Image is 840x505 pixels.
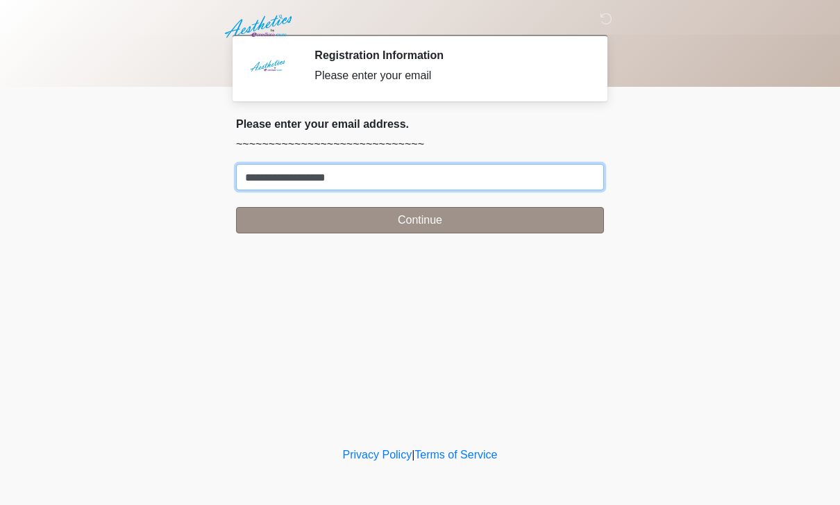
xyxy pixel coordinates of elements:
[314,49,583,62] h2: Registration Information
[236,207,604,233] button: Continue
[343,449,412,461] a: Privacy Policy
[222,10,298,42] img: Aesthetics by Emediate Cure Logo
[412,449,414,461] a: |
[314,67,583,84] div: Please enter your email
[246,49,288,90] img: Agent Avatar
[414,449,497,461] a: Terms of Service
[236,117,604,131] h2: Please enter your email address.
[236,136,604,153] p: ~~~~~~~~~~~~~~~~~~~~~~~~~~~~~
